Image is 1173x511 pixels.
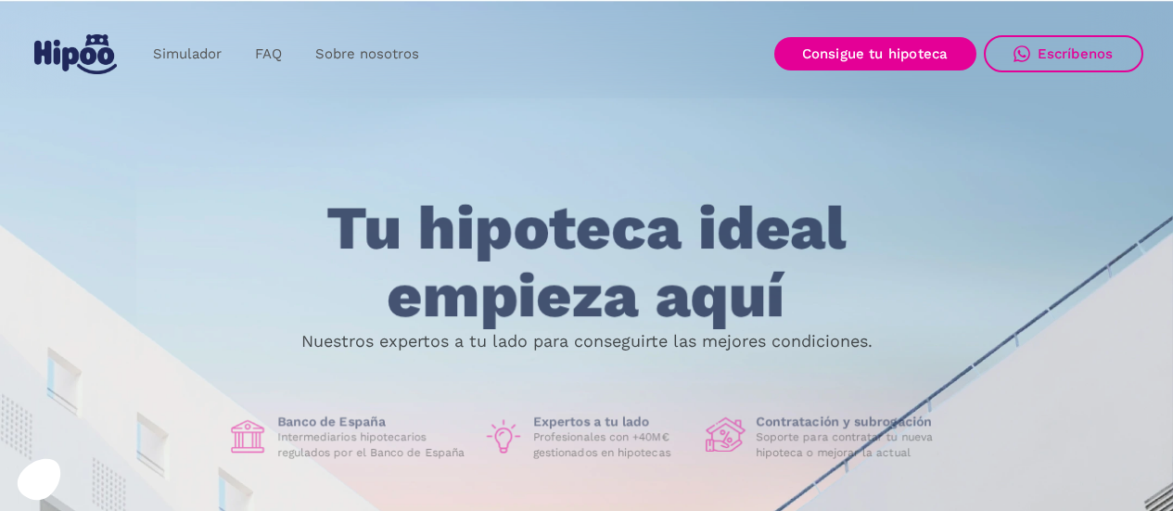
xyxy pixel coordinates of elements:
div: Escríbenos [1038,45,1114,62]
h1: Contratación y subrogación [756,414,947,430]
p: Nuestros expertos a tu lado para conseguirte las mejores condiciones. [301,334,873,349]
a: FAQ [238,36,299,72]
h1: Banco de España [277,414,468,430]
h1: Expertos a tu lado [533,414,691,430]
a: Consigue tu hipoteca [774,37,976,70]
a: Simulador [136,36,238,72]
a: Escríbenos [984,35,1143,72]
p: Profesionales con +40M€ gestionados en hipotecas [533,430,691,460]
a: Sobre nosotros [299,36,436,72]
a: home [31,27,121,82]
h1: Tu hipoteca ideal empieza aquí [235,195,937,329]
p: Soporte para contratar tu nueva hipoteca o mejorar la actual [756,430,947,460]
p: Intermediarios hipotecarios regulados por el Banco de España [277,430,468,460]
